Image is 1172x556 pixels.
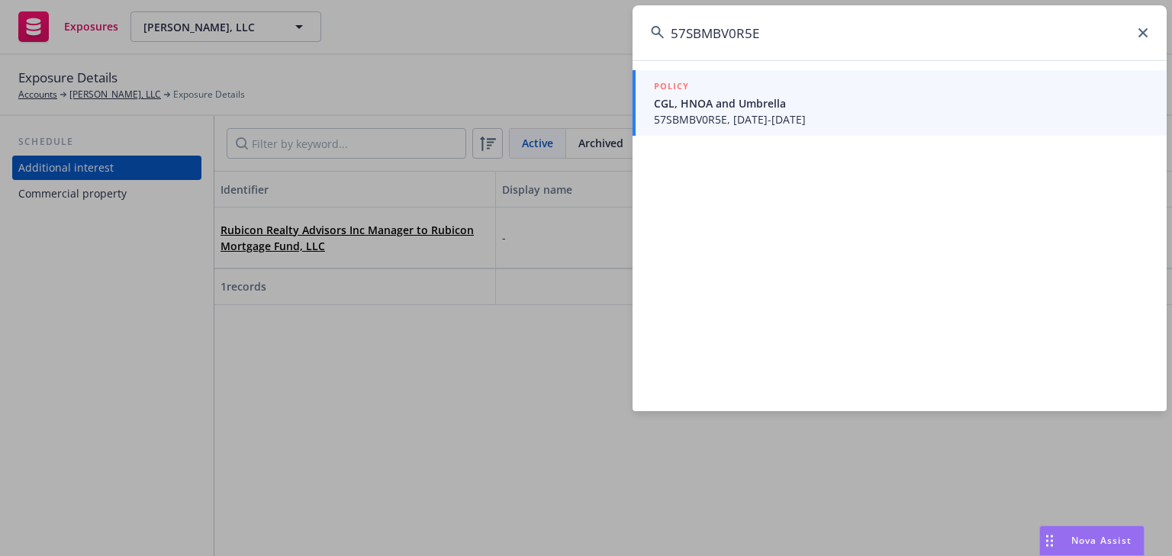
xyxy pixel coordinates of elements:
div: Drag to move [1040,526,1059,555]
h5: POLICY [654,79,689,94]
a: POLICYCGL, HNOA and Umbrella57SBMBV0R5E, [DATE]-[DATE] [633,70,1167,136]
button: Nova Assist [1039,525,1145,556]
span: Nova Assist [1071,534,1132,547]
input: Search... [633,5,1167,60]
span: CGL, HNOA and Umbrella [654,95,1148,111]
span: 57SBMBV0R5E, [DATE]-[DATE] [654,111,1148,127]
